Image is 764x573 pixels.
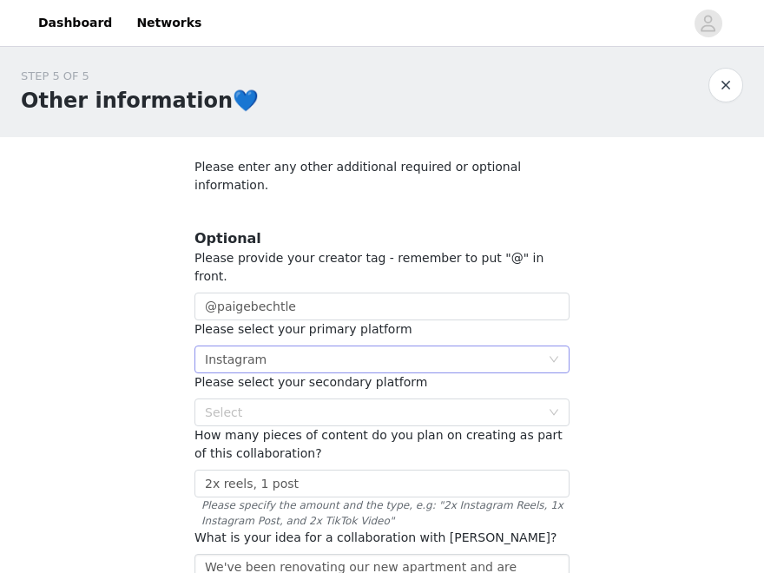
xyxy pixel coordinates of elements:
[194,322,412,336] span: Please select your primary platform
[28,3,122,43] a: Dashboard
[194,228,570,249] h3: Optional
[205,404,540,421] div: Select
[194,251,543,283] span: Please provide your creator tag - remember to put "@" in front.
[194,530,557,544] span: What is your idea for a collaboration with [PERSON_NAME]?
[194,497,570,529] span: Please specify the amount and the type, e.g: "2x Instagram Reels, 1x Instagram Post, and 2x TikTo...
[194,158,570,194] p: Please enter any other additional required or optional information.
[194,375,427,389] span: Please select your secondary platform
[700,10,716,37] div: avatar
[194,428,563,460] span: How many pieces of content do you plan on creating as part of this collaboration?
[549,354,559,366] i: icon: down
[549,407,559,419] i: icon: down
[21,68,259,85] div: STEP 5 OF 5
[205,346,267,372] div: Instagram
[126,3,212,43] a: Networks
[21,85,259,116] h1: Other information💙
